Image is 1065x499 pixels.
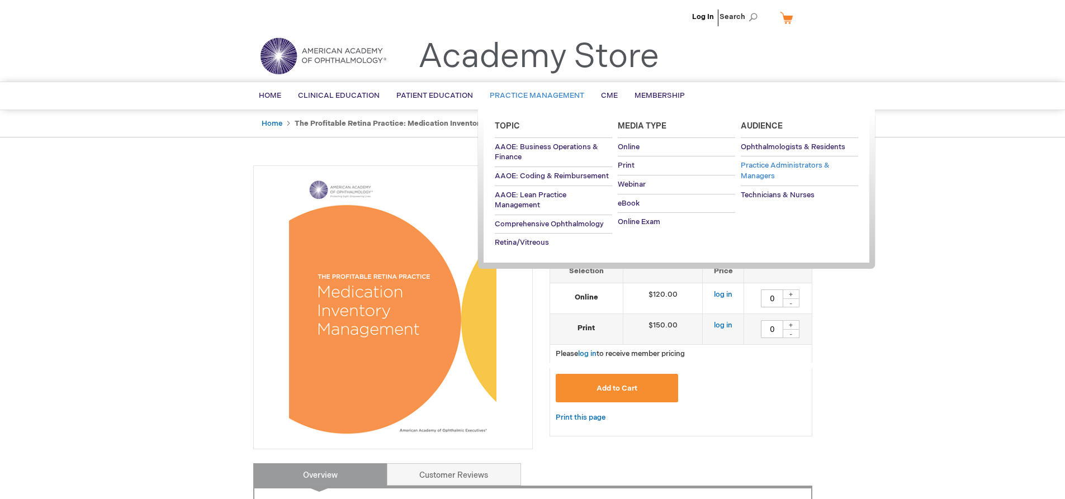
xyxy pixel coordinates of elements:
span: eBook [618,199,640,208]
input: Qty [761,320,783,338]
span: Patient Education [396,91,473,100]
span: AAOE: Lean Practice Management [495,191,566,210]
strong: Print [556,323,617,334]
span: Media Type [618,121,666,131]
strong: The Profitable Retina Practice: Medication Inventory Management [295,119,533,128]
span: AAOE: Business Operations & Finance [495,142,598,162]
span: Technicians & Nurses [741,191,815,199]
span: Membership [635,91,685,100]
span: Please to receive member pricing [556,349,685,358]
div: + [783,289,799,299]
span: Online Exam [618,217,660,226]
a: log in [714,321,732,330]
button: Add to Cart [556,374,679,402]
span: Audience [741,121,783,131]
span: Clinical Education [298,91,380,100]
td: $150.00 [623,313,703,344]
strong: Online [556,292,617,303]
span: Print [618,161,635,170]
a: Log In [692,12,714,21]
input: Qty [761,289,783,307]
span: Topic [495,121,520,131]
span: AAOE: Coding & Reimbursement [495,172,609,180]
div: - [783,298,799,307]
span: Online [618,142,640,151]
td: $120.00 [623,283,703,313]
span: Practice Management [490,91,584,100]
a: log in [578,349,597,358]
span: Practice Administrators & Managers [741,161,830,180]
span: Webinar [618,180,646,189]
a: Print this page [556,411,605,425]
a: Academy Store [418,37,659,77]
div: - [783,329,799,338]
img: The Profitable Retina Practice: Medication Inventory Management [289,172,496,440]
span: Search [720,6,762,28]
span: CME [601,91,618,100]
a: log in [714,290,732,299]
span: Add to Cart [597,384,637,393]
a: Overview [253,463,387,486]
a: Customer Reviews [387,463,521,486]
span: Ophthalmologists & Residents [741,142,845,151]
span: Comprehensive Ophthalmology [495,220,604,229]
span: Retina/Vitreous [495,238,549,247]
span: Home [259,91,281,100]
div: + [783,320,799,330]
a: Home [262,119,282,128]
